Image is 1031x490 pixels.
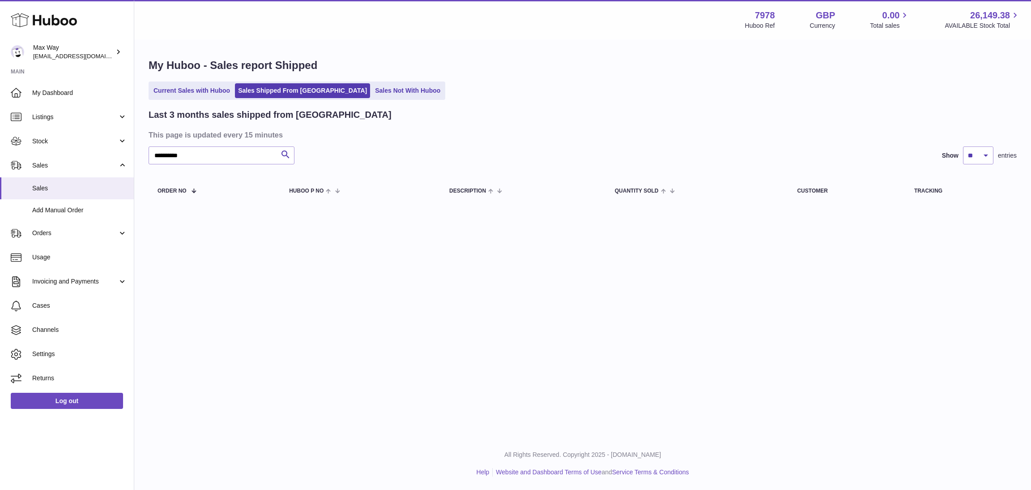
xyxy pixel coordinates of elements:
a: Current Sales with Huboo [150,83,233,98]
h1: My Huboo - Sales report Shipped [149,58,1017,73]
h2: Last 3 months sales shipped from [GEOGRAPHIC_DATA] [149,109,392,121]
a: Help [477,469,490,476]
span: entries [998,151,1017,160]
a: Sales Shipped From [GEOGRAPHIC_DATA] [235,83,370,98]
strong: GBP [816,9,835,21]
div: Tracking [914,188,1008,194]
span: Add Manual Order [32,206,127,215]
label: Show [942,151,959,160]
span: 26,149.38 [970,9,1010,21]
li: and [493,468,689,477]
span: Usage [32,253,127,262]
a: 26,149.38 AVAILABLE Stock Total [945,9,1020,30]
span: [EMAIL_ADDRESS][DOMAIN_NAME] [33,52,132,60]
span: AVAILABLE Stock Total [945,21,1020,30]
img: Max@LongevityBox.co.uk [11,45,24,59]
span: Invoicing and Payments [32,277,118,286]
span: Sales [32,184,127,193]
span: 0.00 [882,9,900,21]
span: Listings [32,113,118,121]
span: Orders [32,229,118,237]
span: Sales [32,161,118,170]
span: Returns [32,374,127,383]
div: Currency [810,21,835,30]
span: My Dashboard [32,89,127,97]
h3: This page is updated every 15 minutes [149,130,1014,140]
p: All Rights Reserved. Copyright 2025 - [DOMAIN_NAME] [141,451,1024,459]
span: Channels [32,326,127,334]
span: Total sales [870,21,910,30]
div: Customer [797,188,896,194]
a: Log out [11,393,123,409]
strong: 7978 [755,9,775,21]
span: Stock [32,137,118,146]
span: Order No [158,188,187,194]
span: Quantity Sold [615,188,659,194]
div: Max Way [33,43,114,60]
span: Cases [32,301,127,310]
a: Website and Dashboard Terms of Use [496,469,601,476]
a: Service Terms & Conditions [612,469,689,476]
span: Settings [32,350,127,358]
a: 0.00 Total sales [870,9,910,30]
a: Sales Not With Huboo [372,83,443,98]
span: Huboo P no [289,188,324,194]
span: Description [449,188,486,194]
div: Huboo Ref [745,21,775,30]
